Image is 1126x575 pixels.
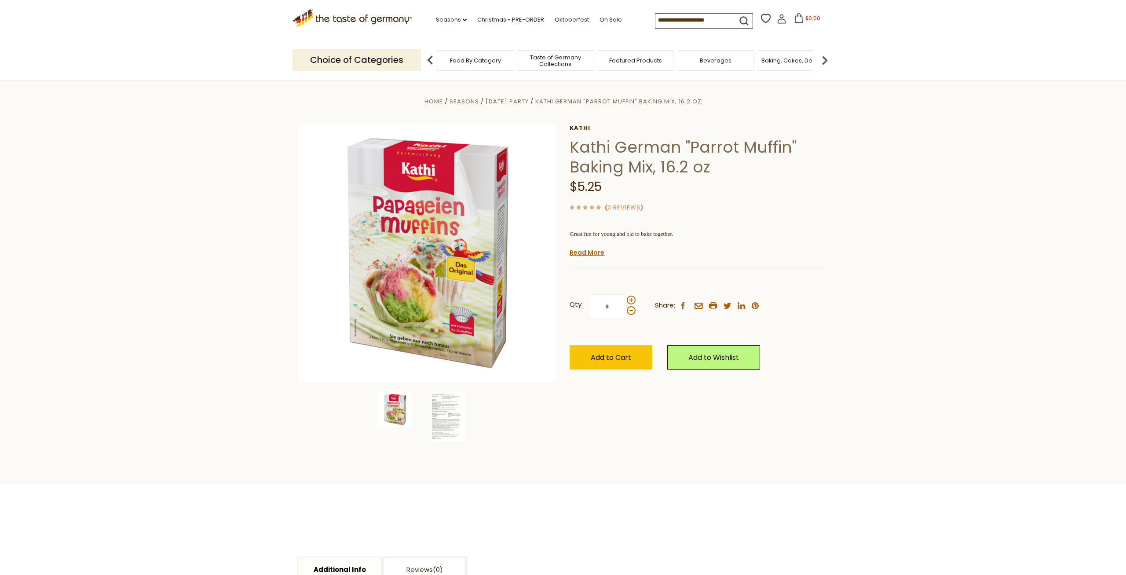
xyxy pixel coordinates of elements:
a: 0 Reviews [607,203,640,212]
a: Add to Wishlist [667,345,760,370]
a: On Sale [600,15,622,25]
p: Choice of Categories [292,49,421,71]
a: Baking, Cakes, Desserts [761,57,830,64]
span: Add to Cart [591,352,631,363]
a: Seasons [450,97,479,106]
a: [DATE] Party [486,97,529,106]
a: Taste of Germany Collections [520,54,591,67]
strong: Qty: [570,299,583,310]
img: next arrow [816,51,834,69]
a: Read More [570,248,604,257]
a: Home [424,97,443,106]
img: previous arrow [421,51,439,69]
input: Qty: [589,294,625,319]
button: $0.00 [788,13,826,26]
span: ( ) [605,203,643,212]
a: Kathi German "Parrot Muffin" Baking Mix, 16.2 oz [535,97,702,106]
a: Beverages [700,57,731,64]
h1: Kathi German "Parrot Muffin" Baking Mix, 16.2 oz [570,137,827,177]
a: Food By Category [450,57,501,64]
img: Kathi German "Parrot Muffin" Baking Mix, 16.2 oz [430,392,465,442]
button: Add to Cart [570,345,652,370]
a: Kathi [570,125,827,132]
a: Christmas - PRE-ORDER [477,15,544,25]
img: Kathi Parrot Muffins [377,392,413,427]
a: Featured Products [609,57,662,64]
span: $0.00 [805,15,820,22]
a: Oktoberfest [555,15,589,25]
a: Seasons [436,15,467,25]
span: Share: [655,300,675,311]
img: Kathi Parrot Muffins [299,125,556,382]
span: Great fun for young and old to bake together. [570,231,673,237]
span: $5.25 [570,178,602,195]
